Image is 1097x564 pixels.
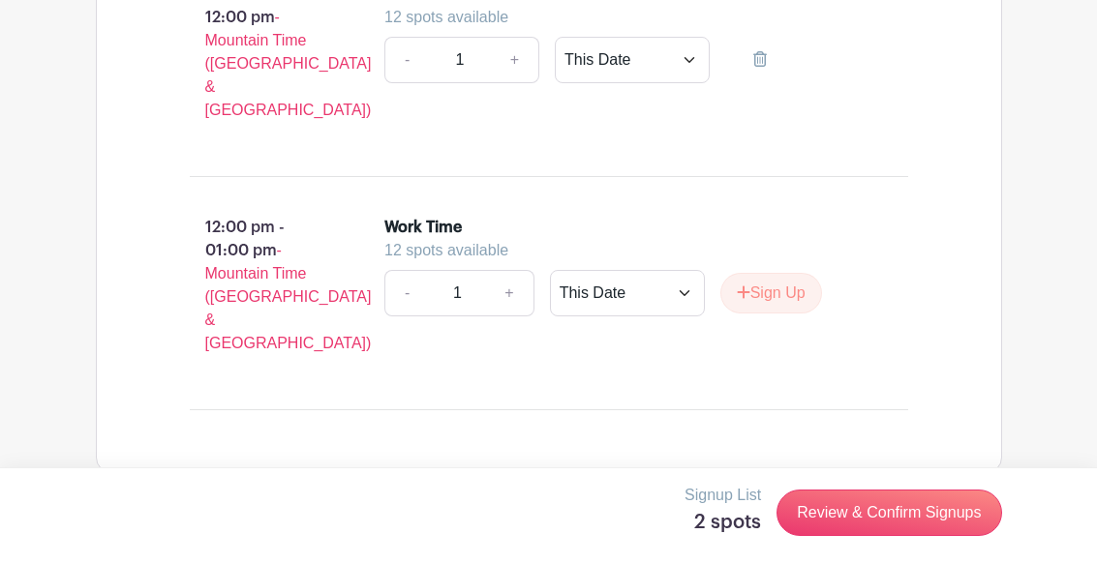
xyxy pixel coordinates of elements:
h5: 2 spots [685,511,761,534]
div: Work Time [384,216,462,239]
span: - Mountain Time ([GEOGRAPHIC_DATA] & [GEOGRAPHIC_DATA]) [205,242,372,351]
div: 12 spots available [384,6,869,29]
p: 12:00 pm - 01:00 pm [159,208,354,363]
div: 12 spots available [384,239,869,262]
span: - Mountain Time ([GEOGRAPHIC_DATA] & [GEOGRAPHIC_DATA]) [205,9,372,118]
a: - [384,270,429,316]
a: Review & Confirm Signups [777,490,1001,536]
p: Signup List [685,484,761,507]
a: + [491,37,539,83]
button: Sign Up [720,273,822,313]
a: + [485,270,533,316]
a: - [384,37,429,83]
